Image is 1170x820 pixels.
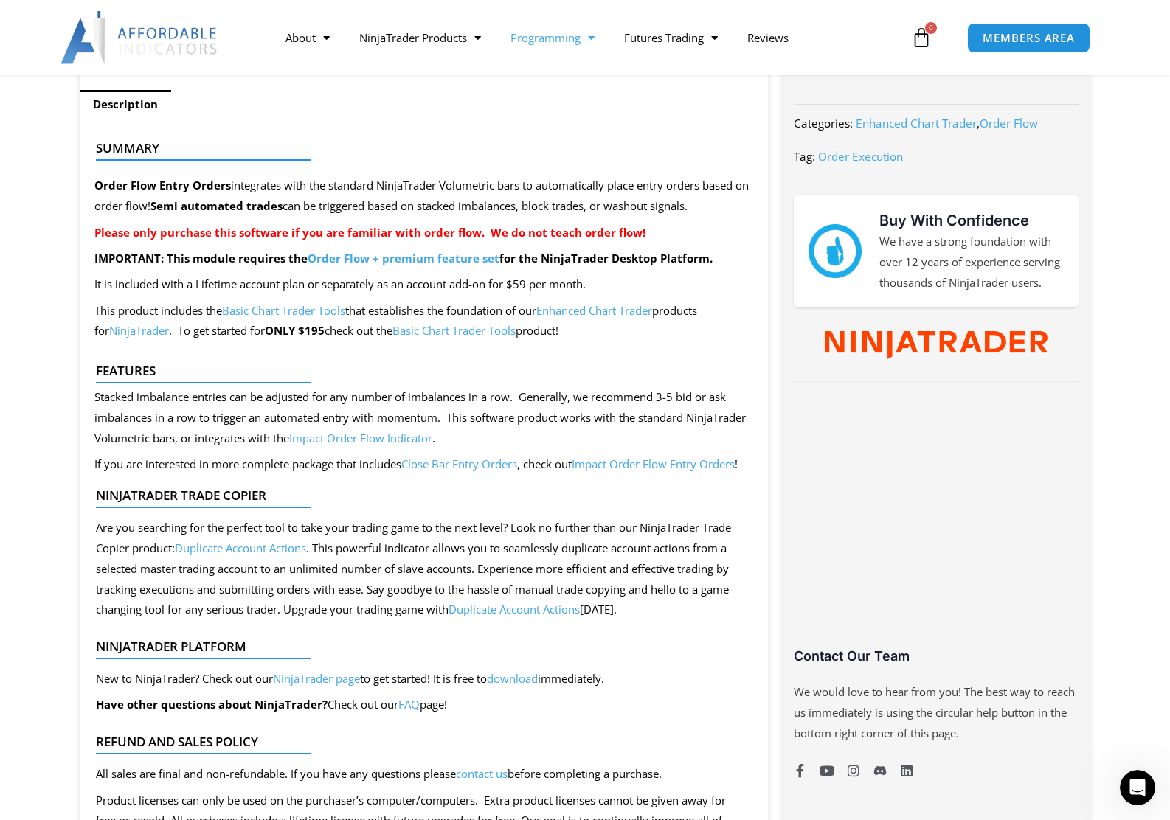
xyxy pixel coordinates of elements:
a: Order Flow + premium feature set [308,251,499,265]
nav: Menu [271,21,907,55]
h4: NinjaTrader Trade Copier [96,488,740,503]
strong: Semi automated trades [150,198,283,213]
span: Tag: [794,149,815,164]
b: Have other questions about NinjaTrader? [96,697,328,712]
p: Check out our page! [96,695,604,715]
a: Close Bar Entry Orders [401,456,517,471]
span: 0 [925,22,937,34]
a: MEMBERS AREA [967,23,1090,53]
h4: NinjaTrader Platform [96,639,740,654]
a: Programming [496,21,609,55]
a: Order Flow [980,116,1038,131]
span: check out the product! [325,323,558,338]
span: before completing a purchase. [508,766,662,781]
a: NinjaTrader page [273,671,360,686]
h4: Features [96,364,740,378]
div: Are you searching for the perfect tool to take your trading game to the next level? Look no furth... [96,518,740,620]
a: 0 [889,16,954,59]
p: New to NinjaTrader? Check out our to get started! It is free to immediately. [96,669,604,689]
img: mark thumbs good 43913 | Affordable Indicators – NinjaTrader [809,224,862,277]
strong: Order Flow Entry Orders [94,178,231,192]
span: , [856,116,1038,131]
a: Impact Order Flow Indicator [289,431,432,445]
a: NinjaTrader [109,323,169,338]
strong: Please only purchase this software if you are familiar with order flow. We do not teach order flow! [94,225,645,240]
a: Enhanced Chart Trader [856,116,977,131]
a: FAQ [398,697,420,712]
a: Enhanced Chart Trader [536,303,652,318]
h3: Buy With Confidence [879,209,1064,232]
p: It is included with a Lifetime account plan or separately as an account add-on for $59 per month. [94,274,753,295]
a: Impact Order Flow Entry Orders [572,456,735,471]
a: NinjaTrader Products [345,21,496,55]
a: Basic Chart Trader Tools [392,323,516,338]
iframe: Intercom live chat [1120,770,1155,805]
a: Reviews [733,21,803,55]
strong: IMPORTANT: This module requires the for the NinjaTrader Desktop Platform. [94,251,713,265]
strong: ONLY $195 [265,323,325,338]
a: download [487,671,538,686]
a: Futures Trading [609,21,733,55]
a: Order Execution [818,149,903,164]
span: MEMBERS AREA [983,32,1075,44]
p: We have a strong foundation with over 12 years of experience serving thousands of NinjaTrader users. [879,232,1064,293]
h4: Summary [96,141,740,156]
p: Stacked imbalance entries can be adjusted for any number of imbalances in a row. Generally, we re... [94,387,753,449]
h3: Contact Our Team [794,647,1079,664]
a: Duplicate Account Actions [175,541,306,555]
h4: Refund and Sales Policy [96,734,740,749]
p: This product includes the that establishes the foundation of our products for . To get started for [94,301,753,342]
span: All sales are final and non-refundable. If you have any questions please [96,766,456,781]
a: Basic Chart Trader Tools [222,303,345,318]
span: Categories: [794,116,853,131]
img: NinjaTrader Wordmark color RGB | Affordable Indicators – NinjaTrader [825,331,1047,359]
p: We would love to hear from you! The best way to reach us immediately is using the circular help b... [794,682,1079,744]
a: contact us [456,766,508,781]
a: About [271,21,345,55]
a: Description [80,90,171,119]
p: integrates with the standard NinjaTrader Volumetric bars to automatically place entry orders base... [94,176,753,217]
p: If you are interested in more complete package that includes , check out ! [94,454,753,475]
a: Duplicate Account Actions [449,602,580,616]
img: LogoAI | Affordable Indicators – NinjaTrader [60,11,219,64]
iframe: Customer reviews powered by Trustpilot [794,400,1079,659]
